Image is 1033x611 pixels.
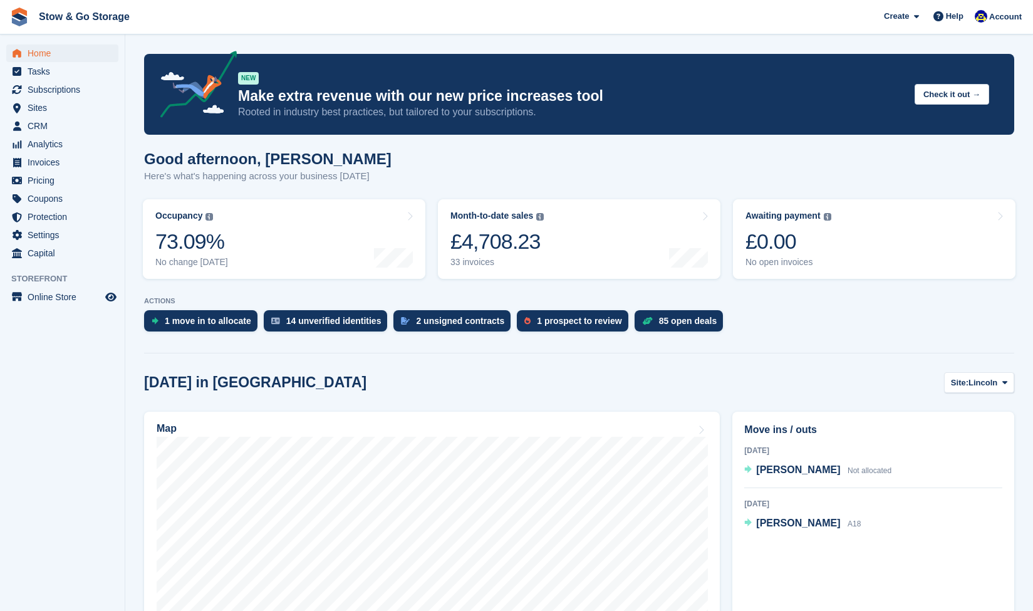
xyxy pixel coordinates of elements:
[28,226,103,244] span: Settings
[744,516,861,532] a: [PERSON_NAME] A18
[659,316,717,326] div: 85 open deals
[28,99,103,117] span: Sites
[401,317,410,325] img: contract_signature_icon-13c848040528278c33f63329250d36e43548de30e8caae1d1a13099fd9432cc5.svg
[6,244,118,262] a: menu
[28,135,103,153] span: Analytics
[238,72,259,85] div: NEW
[6,81,118,98] a: menu
[393,310,517,338] a: 2 unsigned contracts
[450,257,544,268] div: 33 invoices
[157,423,177,434] h2: Map
[150,51,237,122] img: price-adjustments-announcement-icon-8257ccfd72463d97f412b2fc003d46551f7dbcb40ab6d574587a9cd5c0d94...
[744,445,1002,456] div: [DATE]
[144,310,264,338] a: 1 move in to allocate
[28,208,103,226] span: Protection
[6,44,118,62] a: menu
[848,466,891,475] span: Not allocated
[6,135,118,153] a: menu
[536,213,544,221] img: icon-info-grey-7440780725fd019a000dd9b08b2336e03edf1995a4989e88bcd33f0948082b44.svg
[286,316,382,326] div: 14 unverified identities
[744,462,891,479] a: [PERSON_NAME] Not allocated
[34,6,135,27] a: Stow & Go Storage
[946,10,963,23] span: Help
[28,63,103,80] span: Tasks
[884,10,909,23] span: Create
[745,229,831,254] div: £0.00
[989,11,1022,23] span: Account
[848,520,861,528] span: A18
[756,518,840,528] span: [PERSON_NAME]
[28,288,103,306] span: Online Store
[968,377,997,389] span: Lincoln
[28,154,103,171] span: Invoices
[28,44,103,62] span: Home
[6,172,118,189] a: menu
[165,316,251,326] div: 1 move in to allocate
[155,211,202,221] div: Occupancy
[824,213,831,221] img: icon-info-grey-7440780725fd019a000dd9b08b2336e03edf1995a4989e88bcd33f0948082b44.svg
[103,290,118,305] a: Preview store
[6,288,118,306] a: menu
[155,229,228,254] div: 73.09%
[756,464,840,475] span: [PERSON_NAME]
[144,374,366,391] h2: [DATE] in [GEOGRAPHIC_DATA]
[438,199,720,279] a: Month-to-date sales £4,708.23 33 invoices
[144,297,1014,305] p: ACTIONS
[6,99,118,117] a: menu
[271,317,280,325] img: verify_identity-adf6edd0f0f0b5bbfe63781bf79b02c33cf7c696d77639b501bdc392416b5a36.svg
[450,229,544,254] div: £4,708.23
[744,498,1002,509] div: [DATE]
[144,150,392,167] h1: Good afternoon, [PERSON_NAME]
[733,199,1015,279] a: Awaiting payment £0.00 No open invoices
[11,273,125,285] span: Storefront
[6,226,118,244] a: menu
[238,105,905,119] p: Rooted in industry best practices, but tailored to your subscriptions.
[416,316,504,326] div: 2 unsigned contracts
[28,244,103,262] span: Capital
[6,154,118,171] a: menu
[944,372,1014,393] button: Site: Lincoln
[745,211,821,221] div: Awaiting payment
[143,199,425,279] a: Occupancy 73.09% No change [DATE]
[28,190,103,207] span: Coupons
[745,257,831,268] div: No open invoices
[744,422,1002,437] h2: Move ins / outs
[6,117,118,135] a: menu
[10,8,29,26] img: stora-icon-8386f47178a22dfd0bd8f6a31ec36ba5ce8667c1dd55bd0f319d3a0aa187defe.svg
[635,310,730,338] a: 85 open deals
[28,117,103,135] span: CRM
[238,87,905,105] p: Make extra revenue with our new price increases tool
[642,316,653,325] img: deal-1b604bf984904fb50ccaf53a9ad4b4a5d6e5aea283cecdc64d6e3604feb123c2.svg
[205,213,213,221] img: icon-info-grey-7440780725fd019a000dd9b08b2336e03edf1995a4989e88bcd33f0948082b44.svg
[6,190,118,207] a: menu
[152,317,158,325] img: move_ins_to_allocate_icon-fdf77a2bb77ea45bf5b3d319d69a93e2d87916cf1d5bf7949dd705db3b84f3ca.svg
[975,10,987,23] img: Rob Good-Stephenson
[6,208,118,226] a: menu
[264,310,394,338] a: 14 unverified identities
[6,63,118,80] a: menu
[951,377,968,389] span: Site:
[155,257,228,268] div: No change [DATE]
[915,84,989,105] button: Check it out →
[450,211,533,221] div: Month-to-date sales
[537,316,621,326] div: 1 prospect to review
[524,317,531,325] img: prospect-51fa495bee0391a8d652442698ab0144808aea92771e9ea1ae160a38d050c398.svg
[517,310,634,338] a: 1 prospect to review
[144,169,392,184] p: Here's what's happening across your business [DATE]
[28,172,103,189] span: Pricing
[28,81,103,98] span: Subscriptions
